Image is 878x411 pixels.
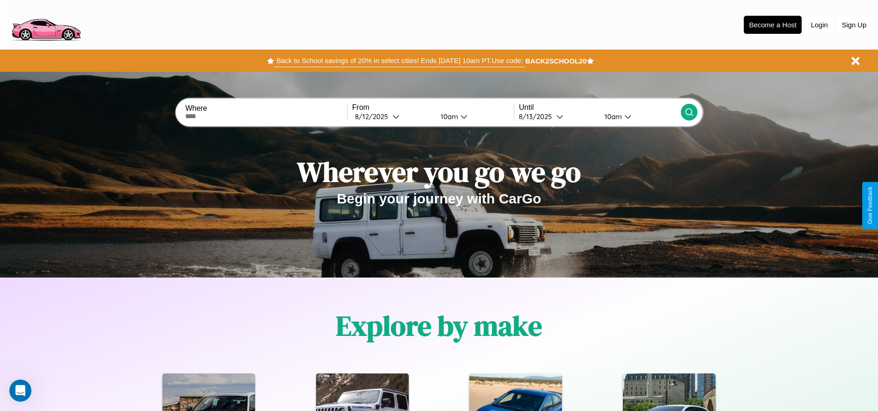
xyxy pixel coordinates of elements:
[525,57,587,65] b: BACK2SCHOOL20
[597,112,681,121] button: 10am
[352,112,433,121] button: 8/12/2025
[806,16,833,33] button: Login
[519,112,556,121] div: 8 / 13 / 2025
[519,103,680,112] label: Until
[274,54,525,67] button: Back to School savings of 20% in select cities! Ends [DATE] 10am PT.Use code:
[744,16,802,34] button: Become a Host
[336,307,542,345] h1: Explore by make
[600,112,624,121] div: 10am
[7,5,85,43] img: logo
[185,104,347,113] label: Where
[436,112,461,121] div: 10am
[837,16,871,33] button: Sign Up
[352,103,514,112] label: From
[433,112,514,121] button: 10am
[355,112,392,121] div: 8 / 12 / 2025
[9,379,31,402] iframe: Intercom live chat
[867,187,873,224] div: Give Feedback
